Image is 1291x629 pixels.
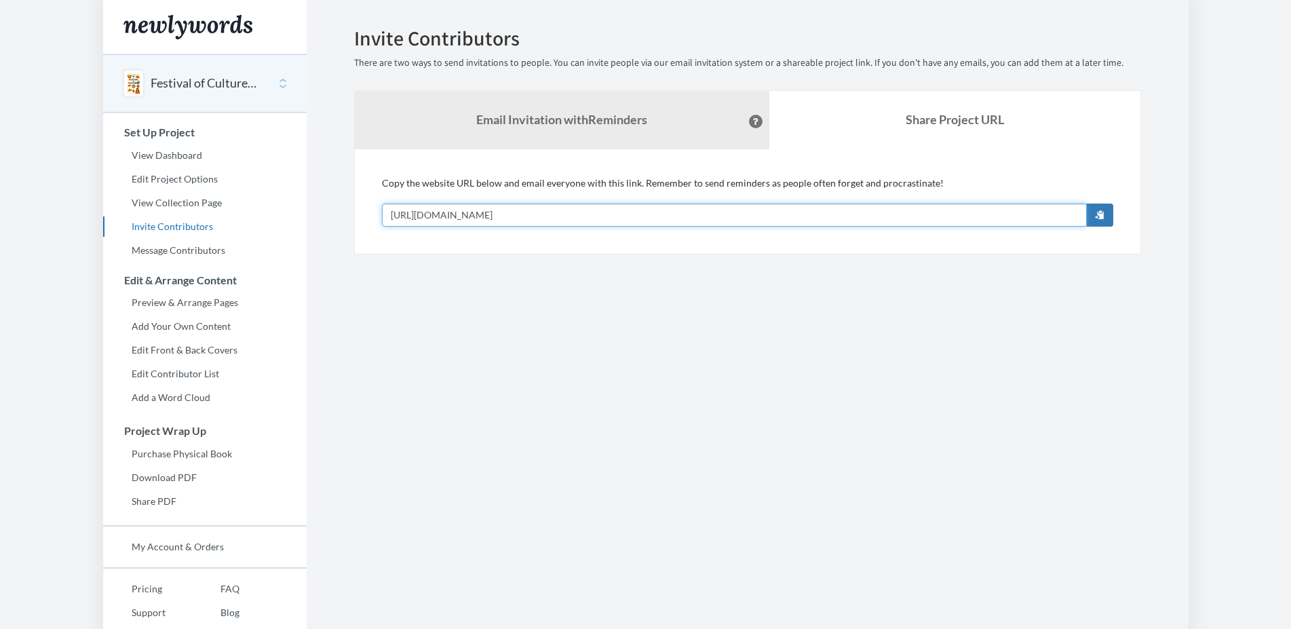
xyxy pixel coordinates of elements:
[104,274,307,286] h3: Edit & Arrange Content
[103,340,307,360] a: Edit Front & Back Covers
[103,364,307,384] a: Edit Contributor List
[103,145,307,166] a: View Dashboard
[103,579,192,599] a: Pricing
[103,387,307,408] a: Add a Word Cloud
[382,176,1113,227] div: Copy the website URL below and email everyone with this link. Remember to send reminders as peopl...
[354,27,1141,50] h2: Invite Contributors
[103,216,307,237] a: Invite Contributors
[103,169,307,189] a: Edit Project Options
[103,491,307,512] a: Share PDF
[103,603,192,623] a: Support
[27,9,76,22] span: Support
[103,537,307,557] a: My Account & Orders
[103,468,307,488] a: Download PDF
[104,425,307,437] h3: Project Wrap Up
[192,603,239,623] a: Blog
[906,112,1004,127] b: Share Project URL
[151,75,261,92] button: Festival of Cultures Recipes
[123,15,252,39] img: Newlywords logo
[354,56,1141,70] p: There are two ways to send invitations to people. You can invite people via our email invitation ...
[476,112,647,127] strong: Email Invitation with Reminders
[192,579,239,599] a: FAQ
[103,193,307,213] a: View Collection Page
[103,292,307,313] a: Preview & Arrange Pages
[103,240,307,261] a: Message Contributors
[103,444,307,464] a: Purchase Physical Book
[103,316,307,337] a: Add Your Own Content
[104,126,307,138] h3: Set Up Project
